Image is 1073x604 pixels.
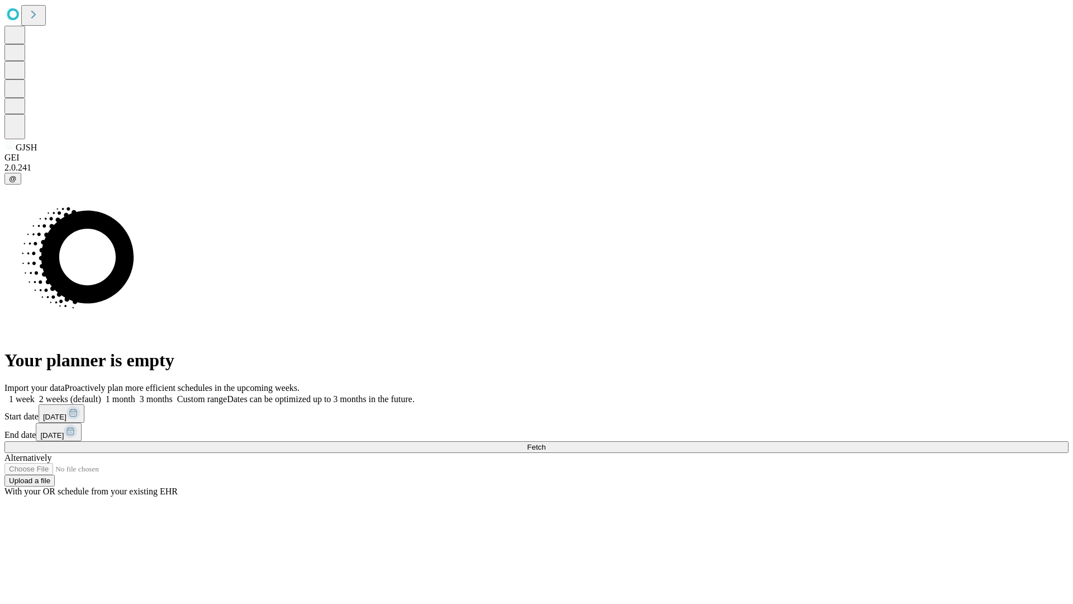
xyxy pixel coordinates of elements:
button: [DATE] [36,423,82,441]
span: With your OR schedule from your existing EHR [4,487,178,496]
span: 1 week [9,394,35,404]
span: @ [9,174,17,183]
span: 1 month [106,394,135,404]
span: 3 months [140,394,173,404]
span: [DATE] [40,431,64,440]
span: Proactively plan more efficient schedules in the upcoming weeks. [65,383,300,393]
span: GJSH [16,143,37,152]
span: Import your data [4,383,65,393]
span: Dates can be optimized up to 3 months in the future. [227,394,414,404]
h1: Your planner is empty [4,350,1069,371]
span: Fetch [527,443,545,451]
span: [DATE] [43,413,67,421]
div: GEI [4,153,1069,163]
button: [DATE] [39,404,84,423]
span: Custom range [177,394,227,404]
button: @ [4,173,21,185]
span: 2 weeks (default) [39,394,101,404]
span: Alternatively [4,453,51,463]
div: Start date [4,404,1069,423]
button: Fetch [4,441,1069,453]
div: 2.0.241 [4,163,1069,173]
button: Upload a file [4,475,55,487]
div: End date [4,423,1069,441]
